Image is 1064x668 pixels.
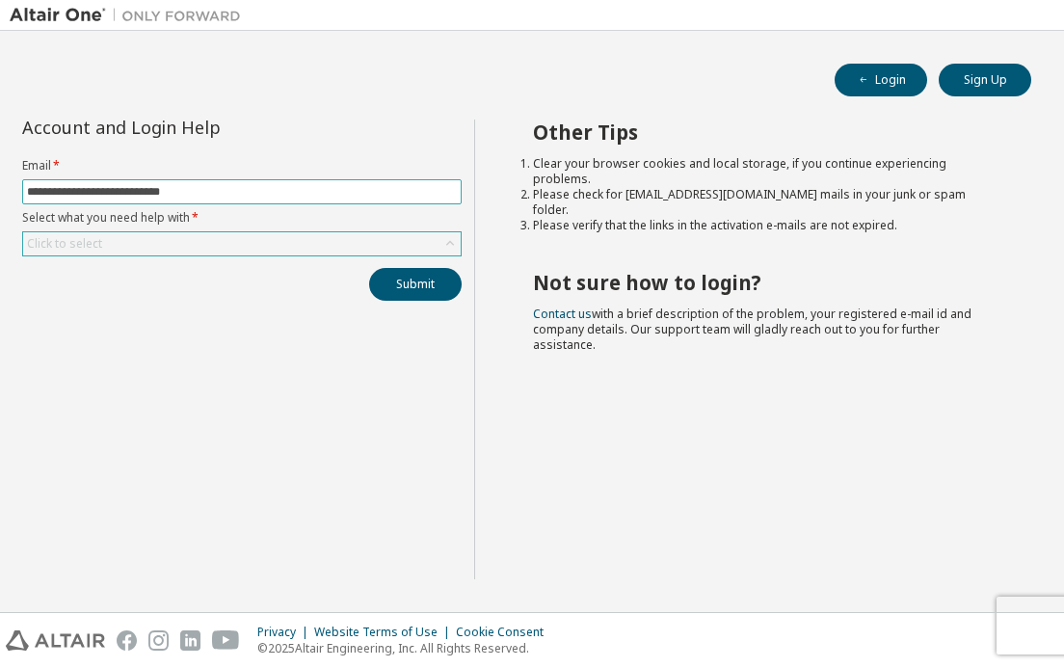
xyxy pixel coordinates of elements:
[22,158,462,174] label: Email
[533,218,997,233] li: Please verify that the links in the activation e-mails are not expired.
[117,630,137,651] img: facebook.svg
[533,156,997,187] li: Clear your browser cookies and local storage, if you continue experiencing problems.
[533,306,592,322] a: Contact us
[257,640,555,656] p: © 2025 Altair Engineering, Inc. All Rights Reserved.
[212,630,240,651] img: youtube.svg
[533,306,971,353] span: with a brief description of the problem, your registered e-mail id and company details. Our suppo...
[27,236,102,252] div: Click to select
[10,6,251,25] img: Altair One
[257,625,314,640] div: Privacy
[533,187,997,218] li: Please check for [EMAIL_ADDRESS][DOMAIN_NAME] mails in your junk or spam folder.
[835,64,927,96] button: Login
[369,268,462,301] button: Submit
[22,120,374,135] div: Account and Login Help
[456,625,555,640] div: Cookie Consent
[23,232,461,255] div: Click to select
[22,210,462,226] label: Select what you need help with
[533,120,997,145] h2: Other Tips
[148,630,169,651] img: instagram.svg
[939,64,1031,96] button: Sign Up
[533,270,997,295] h2: Not sure how to login?
[314,625,456,640] div: Website Terms of Use
[180,630,200,651] img: linkedin.svg
[6,630,105,651] img: altair_logo.svg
